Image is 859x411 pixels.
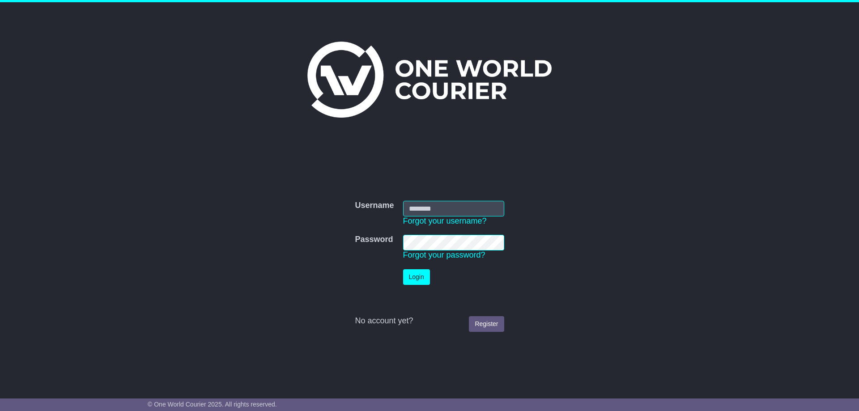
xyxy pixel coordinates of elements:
label: Password [355,235,393,245]
label: Username [355,201,394,211]
a: Forgot your password? [403,250,485,259]
a: Forgot your username? [403,216,487,225]
div: No account yet? [355,316,504,326]
a: Register [469,316,504,332]
span: © One World Courier 2025. All rights reserved. [148,401,277,408]
img: One World [307,42,552,118]
button: Login [403,269,430,285]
